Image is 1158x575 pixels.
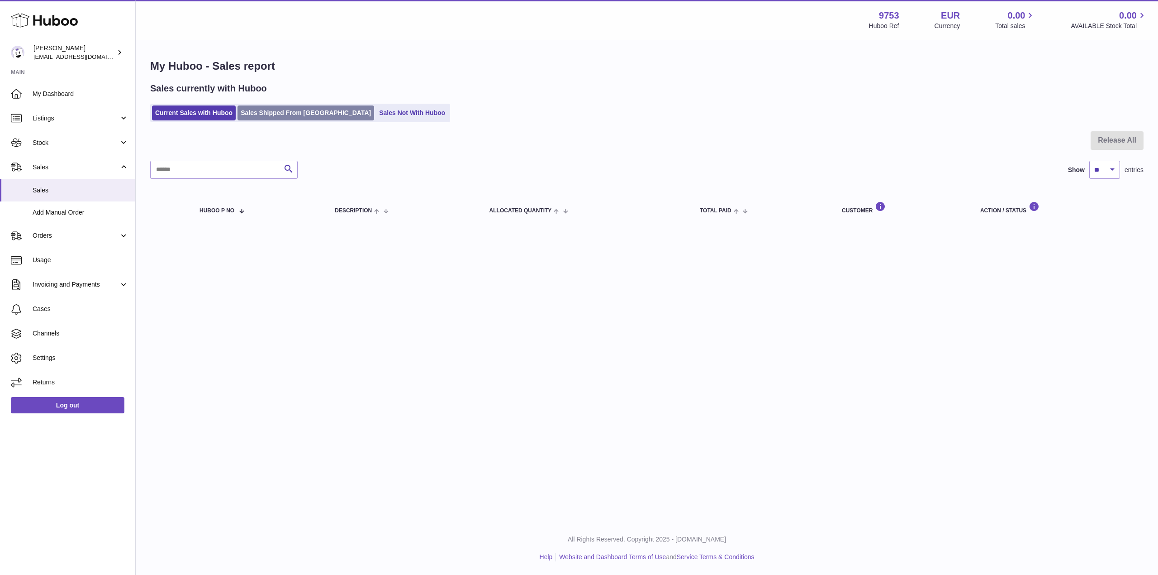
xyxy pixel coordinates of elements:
[33,231,119,240] span: Orders
[33,280,119,289] span: Invoicing and Payments
[1119,10,1137,22] span: 0.00
[33,354,128,362] span: Settings
[869,22,899,30] div: Huboo Ref
[677,553,755,561] a: Service Terms & Conditions
[33,163,119,172] span: Sales
[11,397,124,413] a: Log out
[1068,166,1085,174] label: Show
[150,59,1144,73] h1: My Huboo - Sales report
[33,256,128,264] span: Usage
[540,553,553,561] a: Help
[33,378,128,387] span: Returns
[33,90,128,98] span: My Dashboard
[1125,166,1144,174] span: entries
[33,305,128,313] span: Cases
[33,186,128,195] span: Sales
[11,46,24,59] img: info@welovenoni.com
[199,208,234,214] span: Huboo P no
[842,201,962,214] div: Customer
[143,535,1151,544] p: All Rights Reserved. Copyright 2025 - [DOMAIN_NAME]
[33,139,119,147] span: Stock
[376,105,448,120] a: Sales Not With Huboo
[1071,10,1147,30] a: 0.00 AVAILABLE Stock Total
[559,553,666,561] a: Website and Dashboard Terms of Use
[700,208,731,214] span: Total paid
[237,105,374,120] a: Sales Shipped From [GEOGRAPHIC_DATA]
[879,10,899,22] strong: 9753
[335,208,372,214] span: Description
[980,201,1134,214] div: Action / Status
[33,208,128,217] span: Add Manual Order
[152,105,236,120] a: Current Sales with Huboo
[995,10,1035,30] a: 0.00 Total sales
[1071,22,1147,30] span: AVAILABLE Stock Total
[556,553,754,561] li: and
[941,10,960,22] strong: EUR
[33,114,119,123] span: Listings
[150,82,267,95] h2: Sales currently with Huboo
[489,208,552,214] span: ALLOCATED Quantity
[995,22,1035,30] span: Total sales
[1008,10,1025,22] span: 0.00
[33,329,128,338] span: Channels
[33,44,115,61] div: [PERSON_NAME]
[935,22,960,30] div: Currency
[33,53,133,60] span: [EMAIL_ADDRESS][DOMAIN_NAME]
